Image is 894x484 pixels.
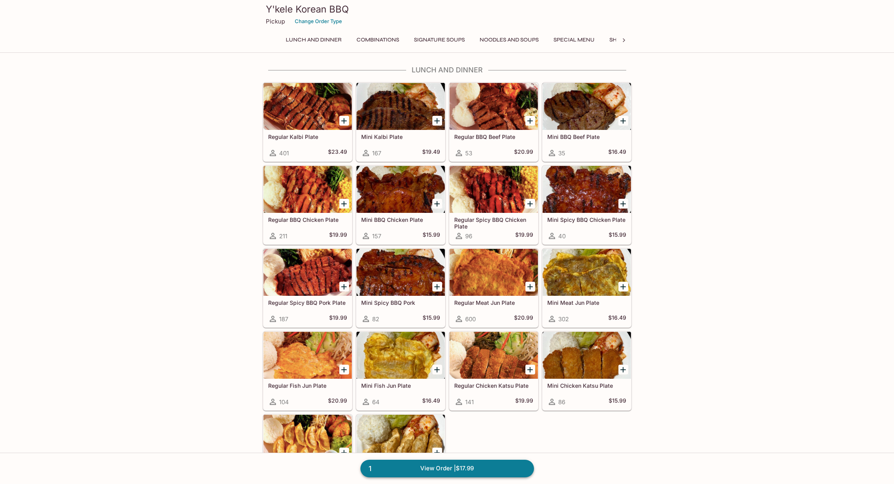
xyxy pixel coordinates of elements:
h5: $15.99 [423,231,440,241]
span: 86 [558,398,565,406]
h5: Mini Chicken Katsu Plate [547,382,626,389]
span: 96 [465,232,472,240]
h5: $15.99 [609,231,626,241]
h5: Regular Fish Jun Plate [268,382,347,389]
a: Regular Spicy BBQ Chicken Plate96$19.99 [449,166,538,245]
span: 600 [465,315,476,323]
span: 53 [465,149,472,157]
div: Regular Spicy BBQ Chicken Plate [450,166,538,213]
a: Mini Fish Jun Plate64$16.49 [356,331,445,410]
div: Mini Fish Jun Plate [357,332,445,379]
button: Add Regular Spicy BBQ Chicken Plate [525,199,535,209]
span: 1 [364,463,376,474]
span: 302 [558,315,569,323]
a: Regular Chicken Katsu Plate141$19.99 [449,331,538,410]
div: Regular Chicken Katsu Plate [450,332,538,379]
h5: $15.99 [423,314,440,324]
button: Add Mini Spicy BBQ Pork [432,282,442,291]
div: Mini Meat Jun Plate [543,249,631,296]
a: Regular Meat Jun Plate600$20.99 [449,248,538,327]
button: Add Mini Spicy BBQ Chicken Plate [618,199,628,209]
div: Mini Spicy BBQ Pork [357,249,445,296]
span: 104 [279,398,289,406]
h5: Mini Kalbi Plate [361,133,440,140]
button: Shrimp Combos [605,34,661,45]
button: Add Mini BBQ Chicken Plate [432,199,442,209]
button: Add Regular Fish Jun Plate [339,365,349,374]
button: Add Regular Kalbi Plate [339,116,349,126]
a: Mini Spicy BBQ Chicken Plate40$15.99 [542,166,631,245]
button: Add Regular Chicken Katsu Plate [525,365,535,374]
h5: Regular Chicken Katsu Plate [454,382,533,389]
h5: Mini Spicy BBQ Chicken Plate [547,216,626,223]
span: 141 [465,398,474,406]
h5: $23.49 [328,148,347,158]
button: Combinations [352,34,403,45]
button: Add Regular Fried Man Doo Plate [339,448,349,457]
button: Add Regular BBQ Chicken Plate [339,199,349,209]
h3: Y'kele Korean BBQ [266,3,629,15]
button: Special Menu [549,34,599,45]
div: Mini Kalbi Plate [357,83,445,130]
button: Add Regular Spicy BBQ Pork Plate [339,282,349,291]
button: Noodles and Soups [475,34,543,45]
h5: $20.99 [514,148,533,158]
a: Mini BBQ Beef Plate35$16.49 [542,83,631,162]
button: Lunch and Dinner [281,34,346,45]
button: Add Mini Meat Jun Plate [618,282,628,291]
h5: $19.99 [515,231,533,241]
span: 187 [279,315,288,323]
h5: $19.99 [329,314,347,324]
h5: Mini Spicy BBQ Pork [361,299,440,306]
span: 64 [372,398,380,406]
h5: Mini Meat Jun Plate [547,299,626,306]
a: Regular Fish Jun Plate104$20.99 [263,331,352,410]
button: Add Regular Meat Jun Plate [525,282,535,291]
div: Mini BBQ Beef Plate [543,83,631,130]
button: Add Mini Fried Man Doo Plate [432,448,442,457]
h5: Regular Spicy BBQ Pork Plate [268,299,347,306]
button: Add Mini BBQ Beef Plate [618,116,628,126]
button: Add Mini Fish Jun Plate [432,365,442,374]
h5: $19.99 [329,231,347,241]
h5: Regular Kalbi Plate [268,133,347,140]
div: Regular Fish Jun Plate [263,332,352,379]
span: 401 [279,149,289,157]
div: Regular Fried Man Doo Plate [263,415,352,462]
h5: Regular BBQ Beef Plate [454,133,533,140]
a: Regular BBQ Chicken Plate211$19.99 [263,166,352,245]
div: Mini Fried Man Doo Plate [357,415,445,462]
a: Mini BBQ Chicken Plate157$15.99 [356,166,445,245]
button: Change Order Type [291,15,346,27]
h5: $16.49 [422,397,440,407]
div: Mini Spicy BBQ Chicken Plate [543,166,631,213]
div: Regular Kalbi Plate [263,83,352,130]
a: 1View Order |$17.99 [360,460,534,477]
h5: Regular BBQ Chicken Plate [268,216,347,223]
span: 82 [372,315,379,323]
h4: Lunch and Dinner [263,66,632,74]
div: Regular Meat Jun Plate [450,249,538,296]
button: Signature Soups [410,34,469,45]
a: Regular Kalbi Plate401$23.49 [263,83,352,162]
h5: $19.49 [422,148,440,158]
h5: Regular Spicy BBQ Chicken Plate [454,216,533,229]
h5: $19.99 [515,397,533,407]
span: 40 [558,232,566,240]
div: Mini BBQ Chicken Plate [357,166,445,213]
span: 211 [279,232,287,240]
h5: Regular Meat Jun Plate [454,299,533,306]
h5: Mini BBQ Chicken Plate [361,216,440,223]
span: 35 [558,149,565,157]
h5: $20.99 [328,397,347,407]
h5: Mini Fish Jun Plate [361,382,440,389]
span: 157 [372,232,381,240]
div: Mini Chicken Katsu Plate [543,332,631,379]
a: Mini Kalbi Plate167$19.49 [356,83,445,162]
button: Add Mini Kalbi Plate [432,116,442,126]
h5: $16.49 [608,148,626,158]
p: Pickup [266,18,285,25]
div: Regular Spicy BBQ Pork Plate [263,249,352,296]
h5: Mini BBQ Beef Plate [547,133,626,140]
span: 167 [372,149,381,157]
